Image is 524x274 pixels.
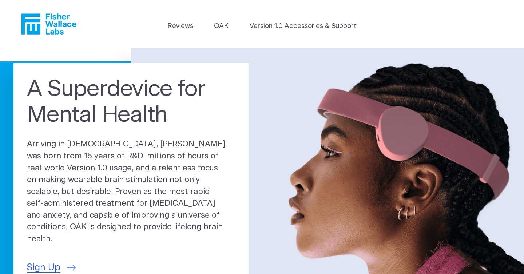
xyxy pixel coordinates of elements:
p: Arriving in [DEMOGRAPHIC_DATA], [PERSON_NAME] was born from 15 years of R&D, millions of hours of... [27,138,235,245]
a: Reviews [167,21,193,31]
h1: A Superdevice for Mental Health [27,76,235,128]
a: Version 1.0 Accessories & Support [250,21,357,31]
a: OAK [214,21,229,31]
a: Fisher Wallace [21,13,76,35]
